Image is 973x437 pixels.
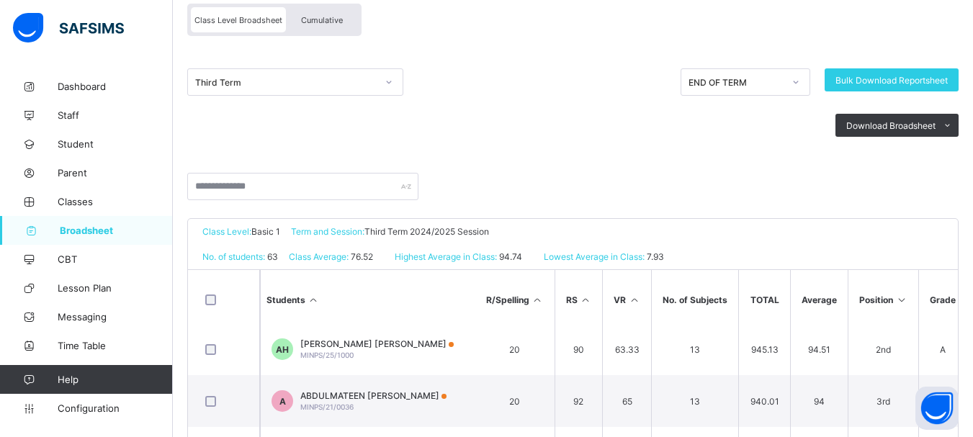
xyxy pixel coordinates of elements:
span: 940.01 [750,396,779,407]
span: 76.52 [349,251,373,262]
span: 13 [663,344,727,355]
span: 7.93 [645,251,664,262]
div: END OF TERM [689,77,784,88]
span: CBT [58,253,173,265]
th: Average [790,270,848,329]
th: Position [848,270,918,329]
span: Highest Average in Class: [395,251,497,262]
span: 94.51 [802,344,837,355]
span: Lesson Plan [58,282,173,294]
span: Classes [58,196,173,207]
span: Time Table [58,340,173,351]
button: Open asap [915,387,959,430]
span: Cumulative [301,15,343,25]
span: Class Level Broadsheet [194,15,282,25]
span: Dashboard [58,81,173,92]
th: Grade [918,270,967,329]
td: 63.33 [602,323,651,375]
i: Sort in Ascending Order [580,294,592,305]
span: Configuration [58,402,172,414]
img: safsims [13,13,124,43]
th: RS [555,270,603,329]
span: [PERSON_NAME] [PERSON_NAME] [300,338,454,349]
span: MINPS/21/0036 [300,402,354,411]
span: Class Average: [289,251,349,262]
th: Students [260,270,476,329]
span: Parent [58,167,173,179]
span: Bulk Download Reportsheet [835,75,948,86]
span: Third Term 2024/2025 Session [364,226,489,237]
th: R/Spelling [475,270,555,329]
th: TOTAL [738,270,790,329]
span: 63 [265,251,278,262]
span: Download Broadsheet [846,120,936,131]
span: Lowest Average in Class: [544,251,645,262]
span: Class Level: [202,226,251,237]
span: Student [58,138,173,150]
span: A [930,344,956,355]
span: 13 [663,396,727,407]
span: A [279,396,286,407]
i: Sort Ascending [308,294,320,305]
span: AH [276,344,289,355]
th: VR [602,270,651,329]
td: 90 [555,323,603,375]
span: Messaging [58,311,173,323]
span: Basic 1 [251,226,280,237]
td: 65 [602,375,651,427]
span: 94 [802,396,837,407]
span: 945.13 [750,344,779,355]
div: Third Term [195,77,377,88]
span: ABDULMATEEN [PERSON_NAME] [300,390,447,401]
span: Help [58,374,172,385]
span: Staff [58,109,173,121]
span: 3rd [859,396,907,407]
i: Sort in Ascending Order [628,294,640,305]
td: 20 [475,375,555,427]
i: Sort in Ascending Order [532,294,544,305]
span: MINPS/25/1000 [300,351,354,359]
span: Term and Session: [291,226,364,237]
span: Broadsheet [60,225,173,236]
span: No. of students: [202,251,265,262]
td: 20 [475,323,555,375]
span: 94.74 [497,251,522,262]
span: 2nd [859,344,907,355]
td: 92 [555,375,603,427]
th: No. of Subjects [651,270,738,329]
i: Sort in Descending Order [895,294,907,305]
